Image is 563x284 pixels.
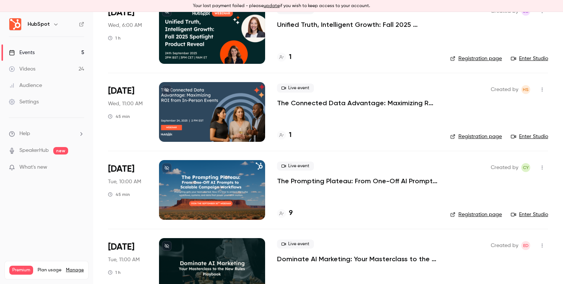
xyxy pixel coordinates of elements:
[108,35,121,41] div: 1 h
[521,163,530,172] span: Celine Yung
[108,178,141,185] span: Tue, 10:00 AM
[277,84,314,93] span: Live event
[277,20,438,29] a: Unified Truth, Intelligent Growth: Fall 2025 Spotlight Product Reveal
[108,191,130,197] div: 45 min
[277,162,314,171] span: Live event
[108,85,134,97] span: [DATE]
[9,266,33,275] span: Premium
[523,241,529,250] span: ED
[75,164,84,171] iframe: Noticeable Trigger
[450,133,502,140] a: Registration page
[523,85,529,94] span: HS
[9,98,39,106] div: Settings
[108,82,147,142] div: Sep 24 Wed, 12:00 PM (America/Denver)
[491,241,518,250] span: Created by
[264,3,280,9] button: update
[108,241,134,253] span: [DATE]
[66,267,84,273] a: Manage
[523,163,529,172] span: CY
[289,52,292,62] h4: 1
[108,113,130,119] div: 45 min
[9,18,21,30] img: HubSpot
[511,211,548,218] a: Enter Studio
[277,177,438,185] a: The Prompting Plateau: From One-Off AI Prompts to Scalable Campaign Workflows
[108,22,142,29] span: Wed, 6:00 AM
[511,133,548,140] a: Enter Studio
[9,82,42,89] div: Audience
[19,130,30,138] span: Help
[277,208,293,218] a: 9
[521,241,530,250] span: Elika Dizechi
[491,163,518,172] span: Created by
[450,211,502,218] a: Registration page
[277,52,292,62] a: 1
[511,55,548,62] a: Enter Studio
[108,256,140,263] span: Tue, 11:00 AM
[277,99,438,107] a: The Connected Data Advantage: Maximizing ROI from In-Person Events
[289,130,292,140] h4: 1
[9,130,84,138] li: help-dropdown-opener
[108,163,134,175] span: [DATE]
[9,49,35,56] div: Events
[108,7,134,19] span: [DATE]
[19,163,47,171] span: What's new
[19,147,49,155] a: SpeakerHub
[108,269,121,275] div: 1 h
[277,130,292,140] a: 1
[108,4,147,63] div: Sep 24 Wed, 2:00 PM (Europe/London)
[491,85,518,94] span: Created by
[289,208,293,218] h4: 9
[193,3,370,9] p: Your last payment failed - please if you wish to keep access to your account.
[277,255,438,263] a: Dominate AI Marketing: Your Masterclass to the New Rules Playbook
[108,100,143,107] span: Wed, 11:00 AM
[450,55,502,62] a: Registration page
[277,240,314,249] span: Live event
[38,267,61,273] span: Plan usage
[28,21,50,28] h6: HubSpot
[108,160,147,220] div: Sep 30 Tue, 1:00 PM (America/New York)
[9,65,35,73] div: Videos
[53,147,68,155] span: new
[521,85,530,94] span: Heather Smyth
